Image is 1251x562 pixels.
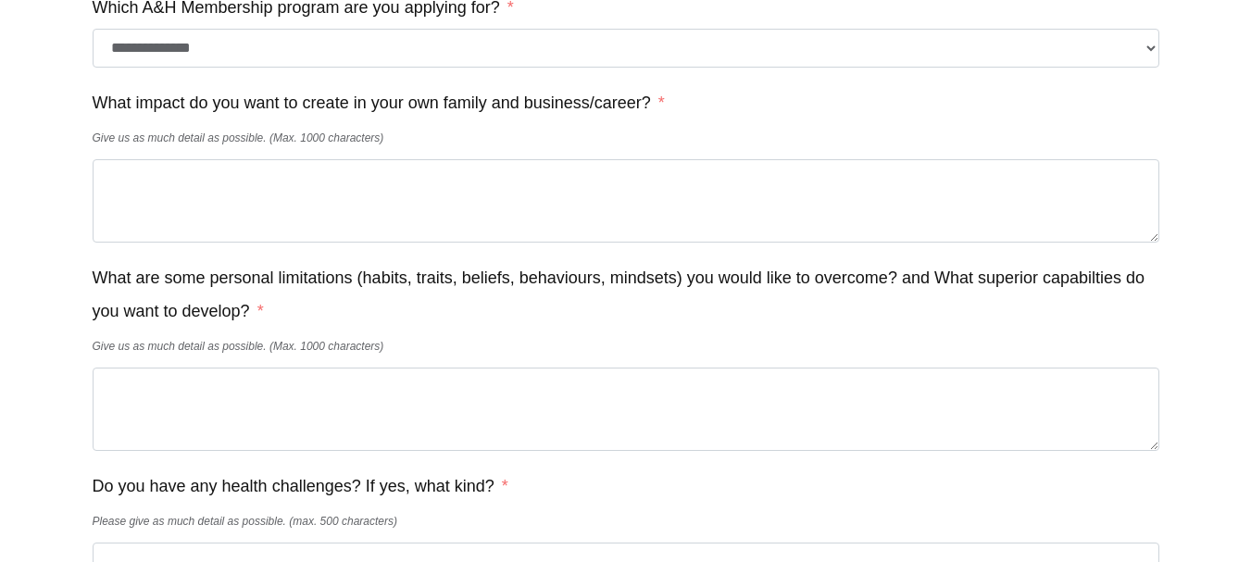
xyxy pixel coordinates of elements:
textarea: What impact do you want to create in your own family and business/career? [93,159,1159,243]
label: Do you have any health challenges? If yes, what kind? [93,469,508,503]
label: What are some personal limitations (habits, traits, beliefs, behaviours, mindsets) you would like... [93,261,1159,328]
div: Give us as much detail as possible. (Max. 1000 characters) [93,330,1159,363]
textarea: What are some personal limitations (habits, traits, beliefs, behaviours, mindsets) you would like... [93,368,1159,451]
label: What impact do you want to create in your own family and business/career? [93,86,665,119]
div: Give us as much detail as possible. (Max. 1000 characters) [93,121,1159,155]
div: Please give as much detail as possible. (max. 500 characters) [93,505,1159,538]
select: Which A&H Membership program are you applying for? [93,29,1159,68]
